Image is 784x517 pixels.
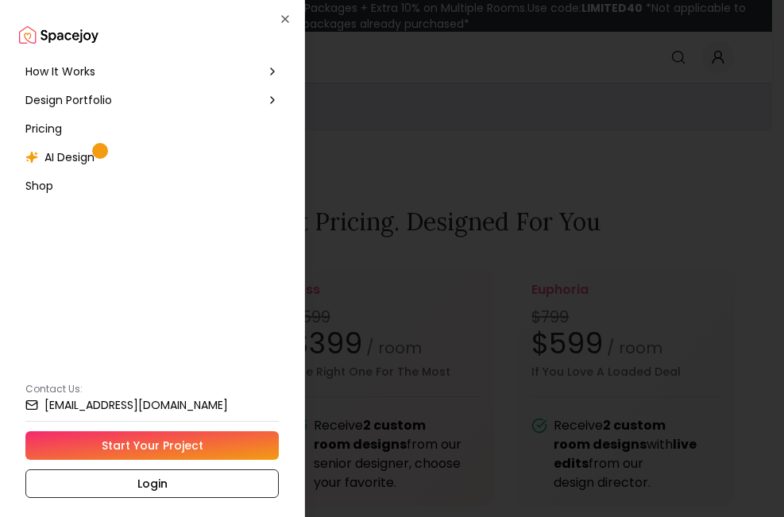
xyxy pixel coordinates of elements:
span: How It Works [25,64,95,79]
a: Start Your Project [25,431,279,460]
a: Login [25,469,279,498]
a: [EMAIL_ADDRESS][DOMAIN_NAME] [25,399,279,411]
span: AI Design [44,149,95,165]
img: Spacejoy Logo [19,19,98,51]
small: [EMAIL_ADDRESS][DOMAIN_NAME] [44,399,228,411]
a: Spacejoy [19,19,98,51]
span: Design Portfolio [25,92,112,108]
span: Pricing [25,121,62,137]
p: Contact Us: [25,383,279,395]
span: Shop [25,178,53,194]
